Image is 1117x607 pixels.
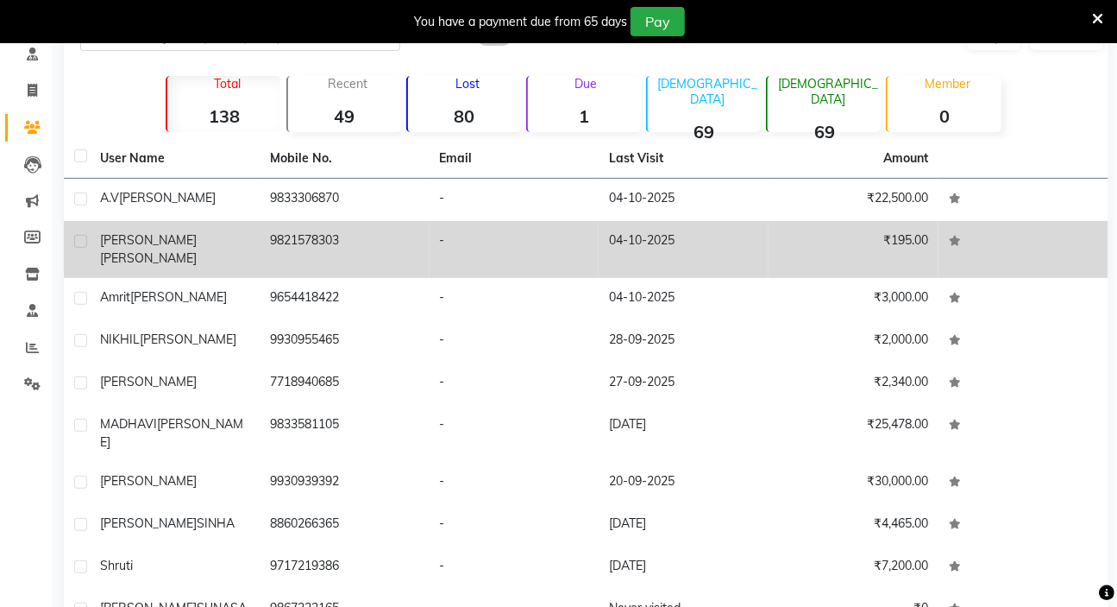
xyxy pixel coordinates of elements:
[769,179,938,221] td: ₹22,500.00
[430,179,599,221] td: -
[100,473,197,489] span: [PERSON_NAME]
[260,139,430,179] th: Mobile No.
[430,221,599,278] td: -
[100,374,197,389] span: [PERSON_NAME]
[100,289,130,305] span: Amrit
[260,462,430,504] td: 9930939392
[167,105,280,127] strong: 138
[768,121,881,142] strong: 69
[430,320,599,363] td: -
[90,139,260,179] th: User Name
[769,504,938,547] td: ₹4,465.00
[769,547,938,589] td: ₹7,200.00
[295,76,401,92] p: Recent
[260,179,430,221] td: 9833306870
[174,76,280,92] p: Total
[599,320,769,363] td: 28-09-2025
[599,139,769,179] th: Last Visit
[260,320,430,363] td: 9930955465
[769,278,938,320] td: ₹3,000.00
[599,547,769,589] td: [DATE]
[100,332,140,347] span: NIKHIL
[599,278,769,320] td: 04-10-2025
[260,221,430,278] td: 9821578303
[100,515,197,531] span: [PERSON_NAME]
[599,504,769,547] td: [DATE]
[414,13,627,31] div: You have a payment due from 65 days
[599,462,769,504] td: 20-09-2025
[655,76,761,107] p: [DEMOGRAPHIC_DATA]
[531,76,641,92] p: Due
[769,363,938,405] td: ₹2,340.00
[528,105,641,127] strong: 1
[197,515,235,531] span: SINHA
[430,278,599,320] td: -
[599,179,769,221] td: 04-10-2025
[288,105,401,127] strong: 49
[430,547,599,589] td: -
[140,332,236,347] span: [PERSON_NAME]
[100,190,119,205] span: A.V
[130,289,227,305] span: [PERSON_NAME]
[888,105,1001,127] strong: 0
[873,139,938,178] th: Amount
[430,504,599,547] td: -
[100,416,243,450] span: [PERSON_NAME]
[599,363,769,405] td: 27-09-2025
[631,7,685,36] button: Pay
[260,405,430,462] td: 9833581105
[119,190,216,205] span: [PERSON_NAME]
[599,405,769,462] td: [DATE]
[430,462,599,504] td: -
[100,250,197,266] span: [PERSON_NAME]
[769,320,938,363] td: ₹2,000.00
[648,121,761,142] strong: 69
[430,363,599,405] td: -
[769,221,938,278] td: ₹195.00
[894,76,1001,92] p: Member
[769,405,938,462] td: ₹25,478.00
[408,105,521,127] strong: 80
[260,504,430,547] td: 8860266365
[415,76,521,92] p: Lost
[260,363,430,405] td: 7718940685
[100,416,157,432] span: MADHAVI
[430,405,599,462] td: -
[260,547,430,589] td: 9717219386
[100,558,133,573] span: Shruti
[260,278,430,320] td: 9654418422
[100,232,197,248] span: [PERSON_NAME]
[769,462,938,504] td: ₹30,000.00
[430,139,599,179] th: Email
[775,76,881,107] p: [DEMOGRAPHIC_DATA]
[599,221,769,278] td: 04-10-2025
